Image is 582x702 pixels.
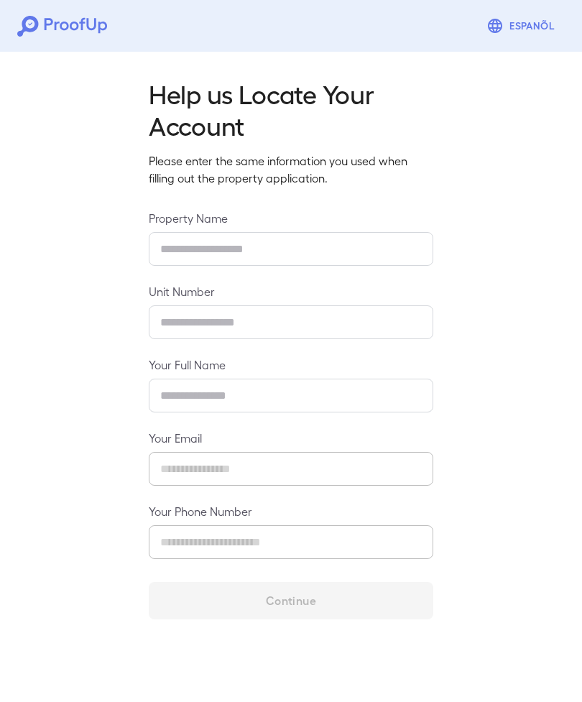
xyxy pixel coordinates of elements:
h2: Help us Locate Your Account [149,78,433,141]
label: Your Phone Number [149,503,433,519]
label: Your Full Name [149,356,433,373]
label: Unit Number [149,283,433,300]
p: Please enter the same information you used when filling out the property application. [149,152,433,187]
button: Espanõl [481,11,565,40]
label: Property Name [149,210,433,226]
label: Your Email [149,430,433,446]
